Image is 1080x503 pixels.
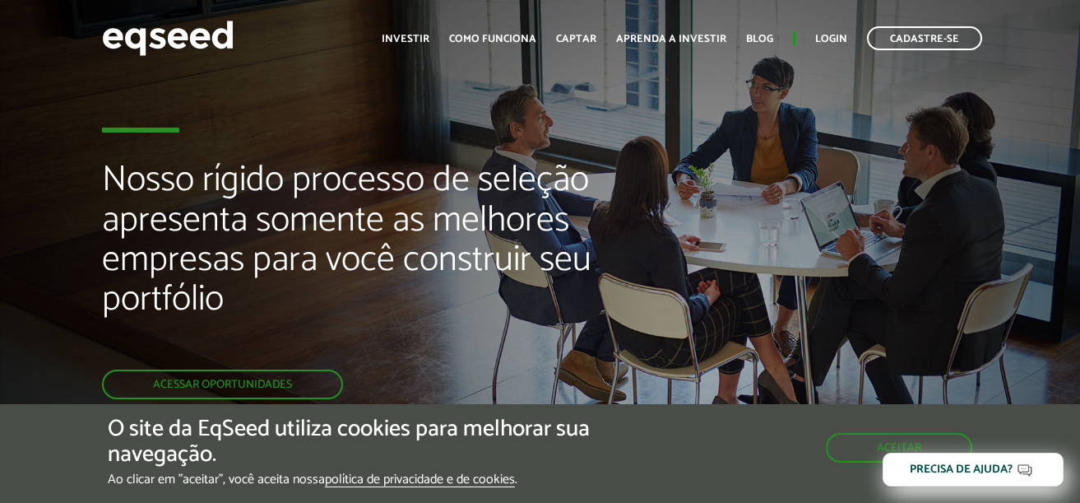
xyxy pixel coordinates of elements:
a: Login [815,34,847,44]
a: Como funciona [449,34,536,44]
h2: Nosso rígido processo de seleção apresenta somente as melhores empresas para você construir seu p... [102,161,618,370]
img: EqSeed [102,16,234,60]
p: Ao clicar em "aceitar", você aceita nossa . [108,472,626,487]
a: Blog [746,34,773,44]
a: Aprenda a investir [616,34,726,44]
a: política de privacidade e de cookies [325,473,515,487]
h5: O site da EqSeed utiliza cookies para melhorar sua navegação. [108,417,626,468]
a: Captar [556,34,596,44]
a: Acessar oportunidades [102,370,343,399]
a: Investir [382,34,429,44]
button: Aceitar [826,433,972,463]
a: Cadastre-se [867,26,982,50]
